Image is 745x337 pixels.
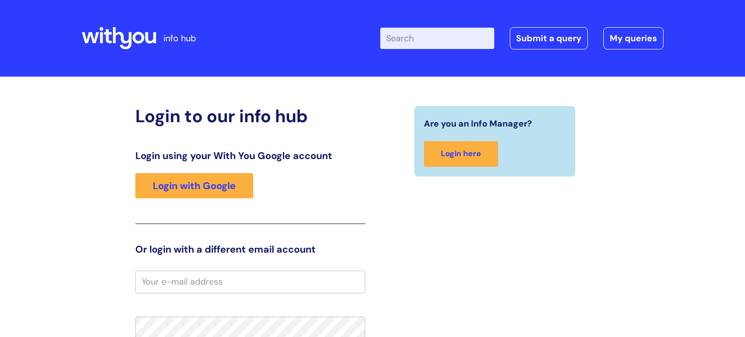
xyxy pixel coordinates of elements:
h3: Or login with a different email account [135,243,365,255]
a: My queries [603,27,664,49]
p: info hub [163,31,196,46]
input: Your e-mail address [135,271,365,293]
span: Are you an Info Manager? [424,116,532,131]
a: Submit a query [510,27,588,49]
a: Login here [424,141,498,167]
a: Login with Google [135,173,253,198]
input: Search [380,28,494,49]
h2: Login to our info hub [135,106,365,127]
h3: Login using your With You Google account [135,150,365,161]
